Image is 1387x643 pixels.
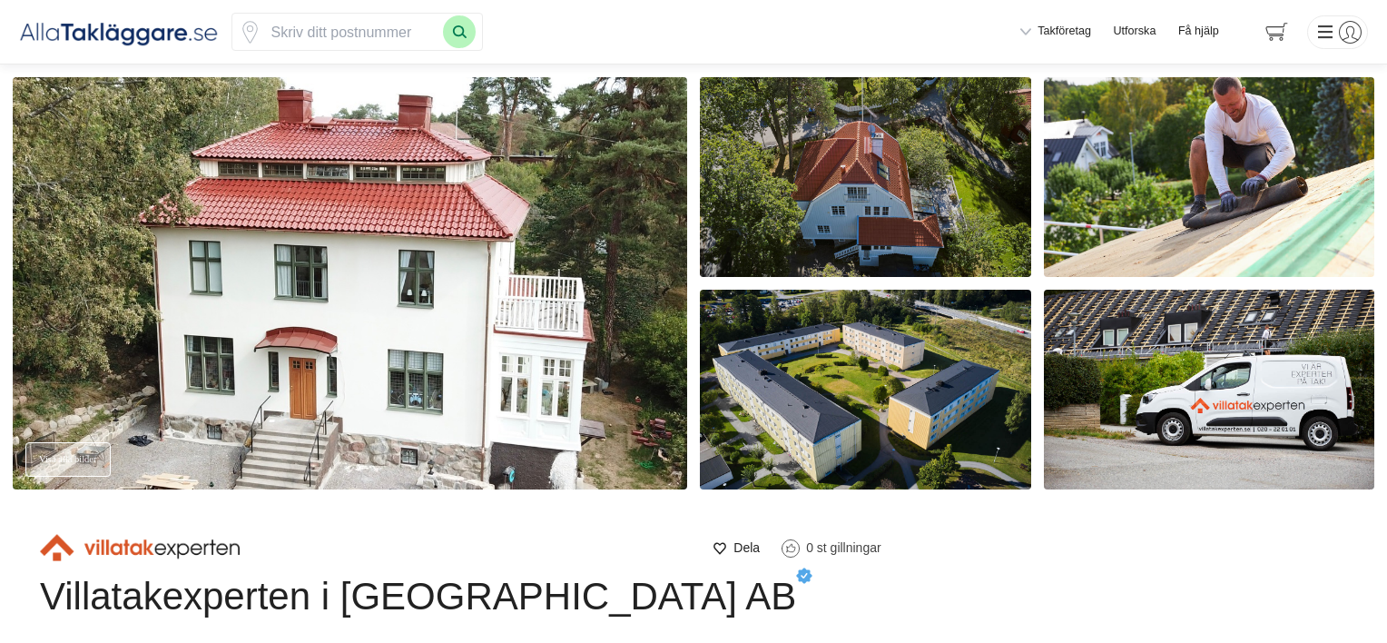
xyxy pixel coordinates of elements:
img: Takläggare lägger underlagspapp på villa i Stockholm [1044,77,1375,277]
a: Dela [706,535,766,561]
svg: Pin / Karta [239,21,261,44]
input: Skriv ditt postnummer [261,14,443,50]
a: Utforska [1114,24,1156,40]
img: Rött tegeltak på villa i Stockholm [700,77,1031,277]
a: Visa alla bilder [25,442,111,478]
span: 0 [806,540,813,555]
span: navigation-cart [1253,16,1301,48]
span: Verifierat av Eriksson, John Erik Martin [796,568,812,584]
img: Företagsbild på Villatakexperten i Sverige AB – Ett takföretag i Bålsta 2022 [13,77,687,490]
span: Få hjälp [1178,24,1219,40]
span: Takföretag [1038,24,1091,40]
h1: Villatakexperten i [GEOGRAPHIC_DATA] AB [40,574,796,626]
span: Dela [733,538,760,558]
a: Klicka för att gilla Villatakexperten i Sverige AB [772,534,890,561]
button: Sök med postnummer [443,15,476,48]
img: Takläggare ute med bil i Stockholm [1044,290,1375,490]
img: Alla Takläggare [19,17,219,47]
span: Klicka för att använda din position. [239,21,261,44]
img: Bild på Villatakexperten i Sverige AB – takföretag & takläggare i Bålsta (Uppsala län) [700,290,1031,490]
span: st gillningar [817,540,881,555]
img: Logotyp Villatakexperten i Sverige AB [40,534,240,560]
